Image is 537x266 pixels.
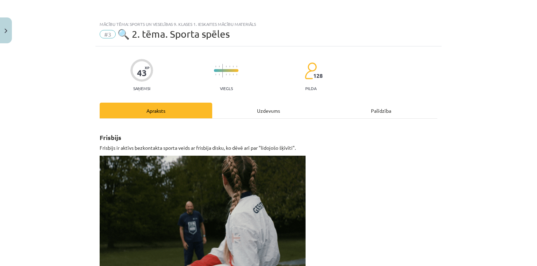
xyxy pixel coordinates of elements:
img: students-c634bb4e5e11cddfef0936a35e636f08e4e9abd3cc4e673bd6f9a4125e45ecb1.svg [305,62,317,80]
img: icon-short-line-57e1e144782c952c97e751825c79c345078a6d821885a25fce030b3d8c18986b.svg [236,74,237,75]
div: Uzdevums [212,103,325,118]
img: icon-short-line-57e1e144782c952c97e751825c79c345078a6d821885a25fce030b3d8c18986b.svg [233,66,234,67]
div: Apraksts [100,103,212,118]
img: icon-short-line-57e1e144782c952c97e751825c79c345078a6d821885a25fce030b3d8c18986b.svg [226,66,227,67]
img: icon-short-line-57e1e144782c952c97e751825c79c345078a6d821885a25fce030b3d8c18986b.svg [215,74,216,75]
p: Viegls [220,86,233,91]
b: Frisbijs [100,133,121,141]
img: icon-short-line-57e1e144782c952c97e751825c79c345078a6d821885a25fce030b3d8c18986b.svg [219,66,220,67]
div: Palīdzība [325,103,437,118]
img: icon-short-line-57e1e144782c952c97e751825c79c345078a6d821885a25fce030b3d8c18986b.svg [215,66,216,67]
img: icon-long-line-d9ea69661e0d244f92f715978eff75569469978d946b2353a9bb055b3ed8787d.svg [222,64,223,77]
img: icon-short-line-57e1e144782c952c97e751825c79c345078a6d821885a25fce030b3d8c18986b.svg [229,74,230,75]
span: 🔍 2. tēma. Sporta spēles [117,28,230,40]
div: 43 [137,68,147,78]
span: XP [145,66,149,69]
div: Mācību tēma: Sports un veselības 9. klases 1. ieskaites mācību materiāls [100,22,437,27]
img: icon-short-line-57e1e144782c952c97e751825c79c345078a6d821885a25fce030b3d8c18986b.svg [233,74,234,75]
p: Saņemsi [130,86,153,91]
span: #3 [100,30,116,38]
p: pilda [305,86,316,91]
img: icon-short-line-57e1e144782c952c97e751825c79c345078a6d821885a25fce030b3d8c18986b.svg [219,74,220,75]
img: icon-short-line-57e1e144782c952c97e751825c79c345078a6d821885a25fce030b3d8c18986b.svg [236,66,237,67]
span: 128 [313,73,323,79]
img: icon-short-line-57e1e144782c952c97e751825c79c345078a6d821885a25fce030b3d8c18986b.svg [226,74,227,75]
p: Frisbijs ir aktīvs bezkontakta sporta veids ar frisbija disku, ko dēvē arī par "lidojošo šķīvīti". [100,144,437,152]
img: icon-close-lesson-0947bae3869378f0d4975bcd49f059093ad1ed9edebbc8119c70593378902aed.svg [5,29,7,33]
img: icon-short-line-57e1e144782c952c97e751825c79c345078a6d821885a25fce030b3d8c18986b.svg [229,66,230,67]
